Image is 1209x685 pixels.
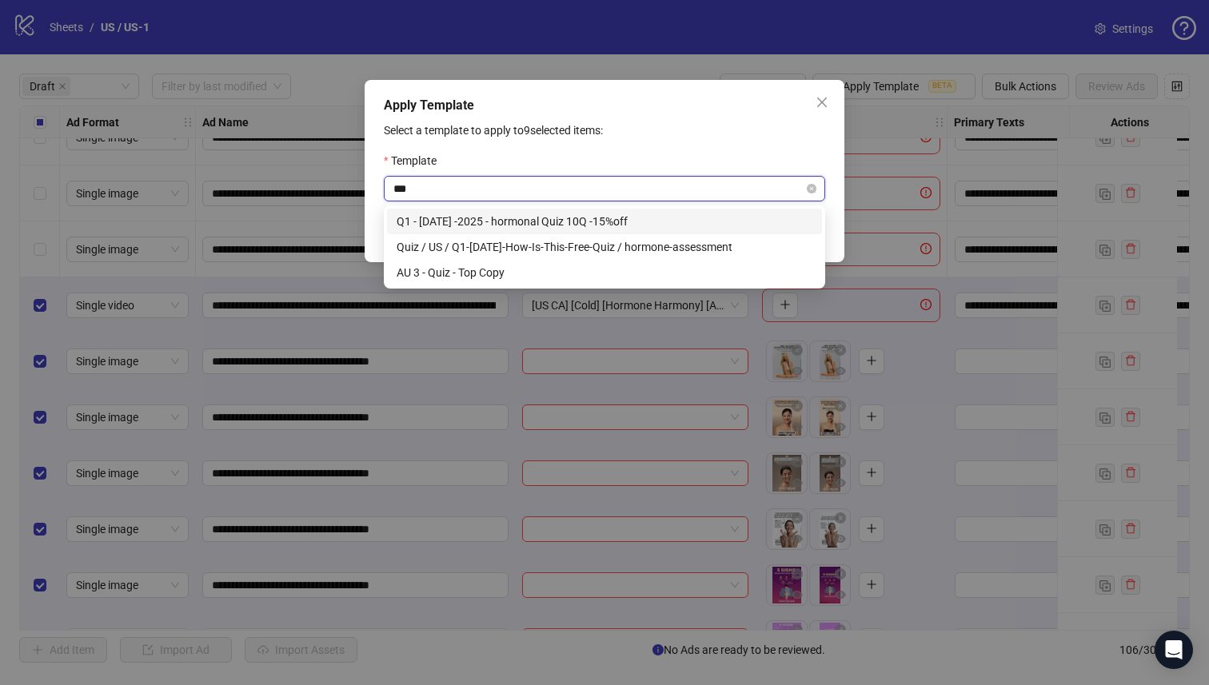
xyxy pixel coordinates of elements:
div: Q1 - [DATE] -2025 - hormonal Quiz 10Q -15%off [397,213,812,230]
div: Quiz / US / Q1-[DATE]-How-Is-This-Free-Quiz / hormone-assessment [397,238,812,256]
span: close-circle [807,184,816,193]
div: AU 3 - Quiz - Top Copy [397,264,812,281]
label: Template [384,152,447,169]
div: AU 3 - Quiz - Top Copy [387,260,822,285]
div: Quiz / US / Q1-01-JAN-2025-How-Is-This-Free-Quiz / hormone-assessment [387,234,822,260]
div: Q1 - 03 MAR -2025 - hormonal Quiz 10Q -15%off [387,209,822,234]
span: close [816,96,828,109]
p: Select a template to apply to 9 selected items: [384,121,825,139]
div: Open Intercom Messenger [1155,631,1193,669]
div: Apply Template [384,96,825,115]
button: Close [809,90,835,115]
